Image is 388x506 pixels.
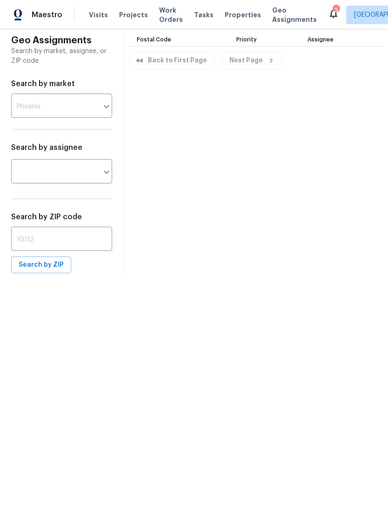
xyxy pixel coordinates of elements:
h4: Geo Assignments [11,35,112,47]
span: Tasks [194,12,214,18]
button: Open [100,100,113,113]
span: Visits [89,10,108,20]
p: Search by market, assignee, or ZIP code [11,47,112,66]
span: Geo Assignments [272,6,317,24]
button: Open [100,166,113,179]
th: Postal Code [129,29,228,47]
span: Maestro [32,10,62,20]
span: Work Orders [159,6,183,24]
input: Phoenix [11,96,86,118]
th: Priority [229,29,300,47]
span: Projects [119,10,148,20]
h6: Search by assignee [11,141,112,154]
span: Search by ZIP [19,259,64,271]
div: 3 [333,6,339,15]
th: Assignee [300,29,382,47]
button: Search by ZIP [11,256,71,274]
input: 10112 [11,229,112,251]
h6: Search by ZIP code [11,210,112,223]
span: Properties [225,10,261,20]
h6: Search by market [11,77,112,90]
